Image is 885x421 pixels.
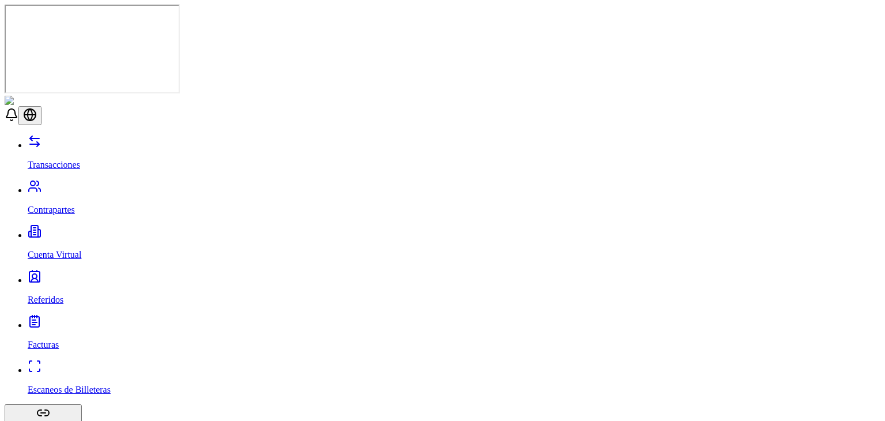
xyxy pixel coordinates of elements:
a: Facturas [28,320,880,350]
p: Contrapartes [28,205,880,215]
p: Referidos [28,295,880,305]
a: Referidos [28,275,880,305]
p: Transacciones [28,160,880,170]
p: Facturas [28,340,880,350]
a: Escaneos de Billeteras [28,365,880,395]
a: Contrapartes [28,185,880,215]
p: Cuenta Virtual [28,250,880,260]
a: Cuenta Virtual [28,230,880,260]
a: Transacciones [28,140,880,170]
img: ShieldPay Logo [5,96,73,106]
p: Escaneos de Billeteras [28,385,880,395]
